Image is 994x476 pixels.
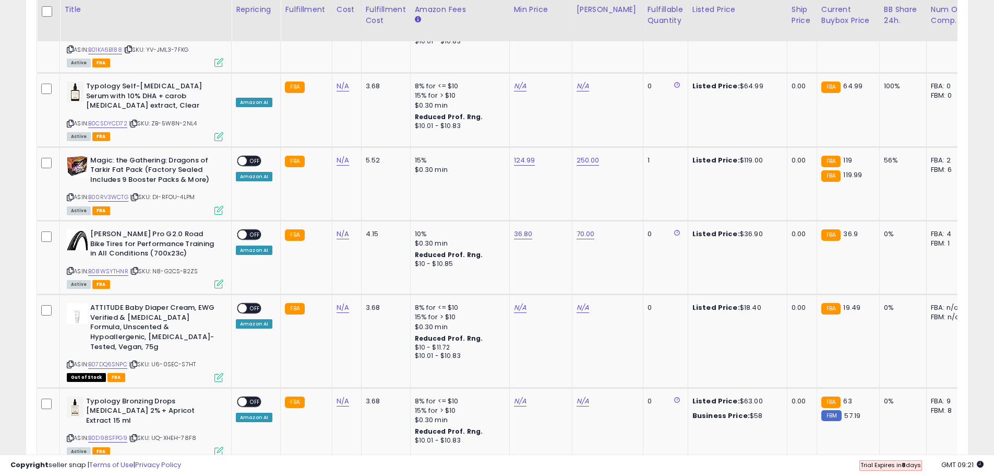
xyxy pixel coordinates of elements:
span: OFF [247,397,264,406]
span: OFF [247,304,264,313]
a: N/A [337,155,349,166]
div: Amazon AI [236,319,272,329]
div: 0.00 [792,397,809,406]
a: N/A [337,81,349,91]
div: Amazon Fees [415,4,505,15]
div: FBM: n/a [931,312,965,322]
a: B00RV3WCTG [88,193,128,202]
div: $0.30 min [415,165,501,175]
span: | SKU: DI-RFOU-4LPM [130,193,195,201]
div: 5.52 [366,156,402,165]
span: FBA [92,59,110,67]
span: FBA [92,447,110,456]
span: All listings currently available for purchase on Amazon [67,132,91,141]
div: 0.00 [792,229,809,239]
b: Reduced Prof. Rng. [415,250,483,259]
img: 51tNn7Jx7aL._SL40_.jpg [67,156,88,177]
div: 0 [648,397,680,406]
div: Amazon AI [236,246,272,255]
span: 119 [843,155,852,165]
div: FBA: n/a [931,303,965,312]
a: 70.00 [577,229,595,239]
div: 0.00 [792,82,809,91]
a: B07DQ6SNPC [88,360,127,369]
b: Listed Price: [692,396,740,406]
div: Fulfillment [285,4,327,15]
span: | SKU: UQ-XHEH-78F8 [129,434,196,442]
div: FBM: 1 [931,239,965,248]
div: 56% [884,156,918,165]
a: N/A [577,81,589,91]
small: FBA [285,229,304,241]
div: $10.01 - $10.83 [415,352,501,361]
a: 36.80 [514,229,533,239]
div: ASIN: [67,303,223,380]
div: 0 [648,229,680,239]
b: Reduced Prof. Rng. [415,334,483,343]
span: All listings currently available for purchase on Amazon [67,59,91,67]
b: Business Price: [692,411,750,421]
small: FBM [821,410,842,421]
span: FBA [107,373,125,382]
small: FBA [821,303,841,315]
div: $0.30 min [415,322,501,332]
div: $0.30 min [415,101,501,110]
span: 2025-09-9 09:21 GMT [941,460,984,470]
span: 63 [843,396,852,406]
a: 124.99 [514,155,535,166]
small: FBA [285,156,304,167]
div: 0 [648,303,680,312]
span: | SKU: U6-0SEC-S7HT [129,360,196,368]
span: 36.9 [843,229,858,239]
span: All listings currently available for purchase on Amazon [67,206,91,215]
small: FBA [821,397,841,408]
div: 3.68 [366,82,402,91]
div: ASIN: [67,229,223,287]
div: 8% for <= $10 [415,82,501,91]
a: N/A [514,303,526,313]
div: Fulfillment Cost [366,4,406,26]
a: N/A [514,81,526,91]
div: 15% [415,156,501,165]
img: 41o1O4lBTQL._SL40_.jpg [67,229,88,250]
span: FBA [92,280,110,289]
div: 10% [415,229,501,239]
div: $64.99 [692,82,779,91]
div: 15% for > $10 [415,406,501,415]
b: Listed Price: [692,155,740,165]
span: | SKU: N8-G2CS-B2ZS [130,267,198,275]
a: Terms of Use [89,460,134,470]
span: Trial Expires in days [860,461,921,469]
div: $10.01 - $10.83 [415,122,501,131]
small: FBA [821,170,841,182]
span: All listings that are currently out of stock and unavailable for purchase on Amazon [67,373,106,382]
a: N/A [337,396,349,407]
span: | SKU: YV-JML3-7FKG [124,45,188,54]
div: Repricing [236,4,276,15]
div: 15% for > $10 [415,91,501,100]
div: $10 - $10.85 [415,260,501,269]
div: FBM: 8 [931,406,965,415]
a: B08WSYTHNR [88,267,128,276]
div: 8% for <= $10 [415,303,501,312]
a: Privacy Policy [135,460,181,470]
a: N/A [577,396,589,407]
b: Reduced Prof. Rng. [415,427,483,436]
div: $58 [692,411,779,421]
div: Fulfillable Quantity [648,4,684,26]
b: Typology Self-[MEDICAL_DATA] Serum with 10% DHA + carob [MEDICAL_DATA] extract, Clear [86,82,213,113]
a: B0CSDYCD72 [88,119,127,128]
div: 0.00 [792,156,809,165]
small: FBA [821,156,841,167]
div: 15% for > $10 [415,312,501,322]
b: ATTITUDE Baby Diaper Cream, EWG Verified & [MEDICAL_DATA] Formula, Unscented & Hypoallergenic, [M... [90,303,217,354]
div: Amazon AI [236,413,272,422]
span: All listings currently available for purchase on Amazon [67,280,91,289]
b: Listed Price: [692,229,740,239]
div: 4.15 [366,229,402,239]
div: seller snap | | [10,460,181,470]
a: N/A [337,229,349,239]
small: FBA [285,303,304,315]
span: FBA [92,206,110,215]
span: 57.19 [844,411,860,421]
